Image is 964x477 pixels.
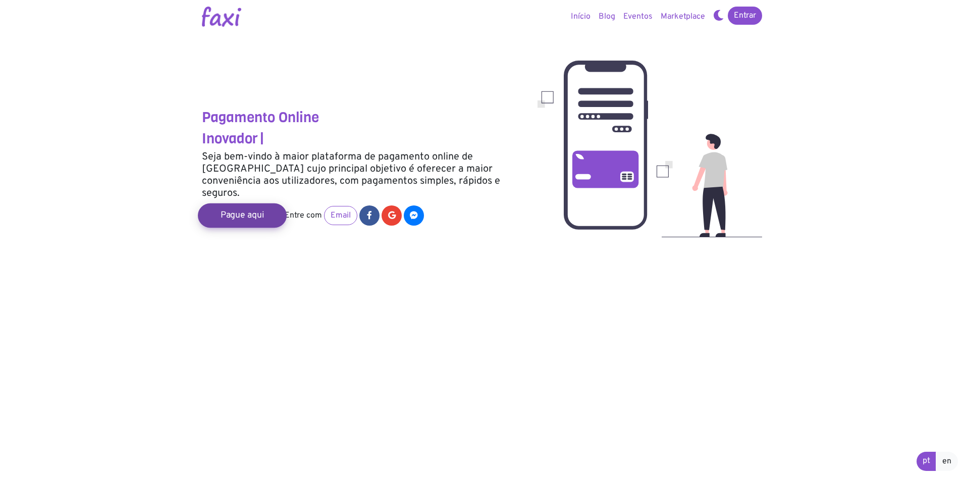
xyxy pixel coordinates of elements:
[657,7,709,27] a: Marketplace
[619,7,657,27] a: Eventos
[202,109,522,126] h3: Pagamento Online
[595,7,619,27] a: Blog
[936,452,958,471] a: en
[324,206,357,225] a: Email
[202,7,241,27] img: Logotipo Faxi Online
[285,210,322,221] span: Entre com
[202,129,258,148] span: Inovador
[198,203,287,228] a: Pague aqui
[202,151,522,199] h5: Seja bem-vindo à maior plataforma de pagamento online de [GEOGRAPHIC_DATA] cujo principal objetiv...
[917,452,936,471] a: pt
[567,7,595,27] a: Início
[728,7,762,25] a: Entrar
